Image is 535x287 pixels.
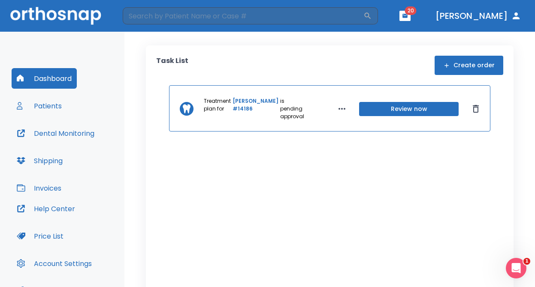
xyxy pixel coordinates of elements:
[156,56,188,75] p: Task List
[12,178,66,198] button: Invoices
[12,253,97,274] button: Account Settings
[435,56,503,75] button: Create order
[12,68,77,89] button: Dashboard
[359,102,459,116] button: Review now
[405,6,417,15] span: 20
[432,8,525,24] button: [PERSON_NAME]
[280,97,304,120] p: is pending approval
[12,123,100,143] button: Dental Monitoring
[12,226,69,246] button: Price List
[523,258,530,265] span: 1
[10,7,101,24] img: Orthosnap
[123,7,363,24] input: Search by Patient Name or Case #
[204,97,231,120] p: Treatment plan for
[12,96,67,116] button: Patients
[12,198,80,219] button: Help Center
[506,258,526,278] iframe: Intercom live chat
[12,150,68,171] button: Shipping
[233,97,278,120] a: [PERSON_NAME] #14186
[469,102,483,116] button: Dismiss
